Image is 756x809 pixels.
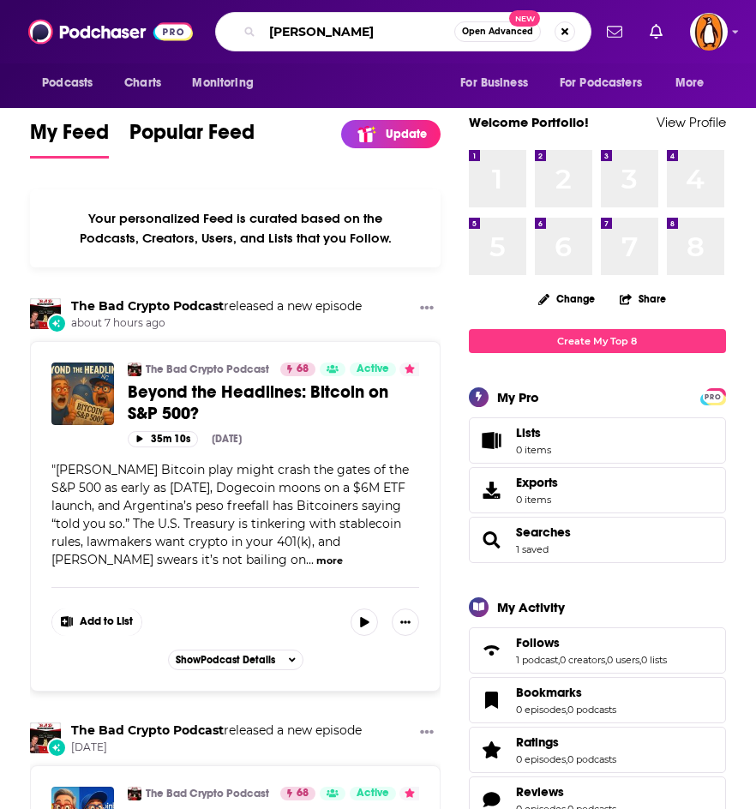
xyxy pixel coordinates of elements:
button: 4.9 [399,787,439,800]
div: New Episode [47,314,66,333]
a: Create My Top 8 [469,329,726,352]
span: Ratings [516,734,559,750]
img: The Bad Crypto Podcast [128,363,141,376]
button: Show More Button [413,298,441,320]
span: , [558,654,560,666]
span: , [605,654,607,666]
span: Logged in as penguin_portfolio [690,13,728,51]
a: 0 podcasts [567,704,616,716]
a: Bookmarks [516,685,616,700]
span: Lists [516,425,551,440]
a: 1 podcast [516,654,558,666]
a: Popular Feed [129,119,255,159]
img: The Bad Crypto Podcast [30,722,61,753]
img: User Profile [690,13,728,51]
a: 0 lists [641,654,667,666]
input: Search podcasts, credits, & more... [262,18,454,45]
a: Follows [475,638,509,662]
span: Show Podcast Details [176,654,275,666]
span: ... [306,552,314,567]
span: Charts [124,71,161,95]
span: Exports [516,475,558,490]
div: My Pro [497,389,539,405]
span: 68 [297,361,309,378]
a: Reviews [516,784,616,800]
span: For Podcasters [560,71,642,95]
a: 0 users [607,654,639,666]
span: Podcasts [42,71,93,95]
span: More [675,71,705,95]
button: Share [619,282,667,315]
img: Beyond the Headlines: Bitcoin on S&P 500? [51,363,114,425]
a: View Profile [657,114,726,130]
button: Show More Button [52,608,141,636]
a: My Feed [30,119,109,159]
a: The Bad Crypto Podcast [71,722,224,738]
span: Bookmarks [469,677,726,723]
a: 0 podcasts [567,753,616,765]
a: Ratings [475,738,509,762]
span: 68 [297,785,309,802]
span: Searches [469,517,726,563]
span: [DATE] [71,740,362,755]
h3: released a new episode [71,722,362,739]
a: Active [350,363,396,376]
button: Show profile menu [690,13,728,51]
img: Podchaser - Follow, Share and Rate Podcasts [28,15,193,48]
span: Active [357,361,389,378]
p: Update [386,127,427,141]
a: Searches [516,524,571,540]
a: Show notifications dropdown [643,17,669,46]
a: Follows [516,635,667,650]
a: Update [341,120,441,148]
a: Ratings [516,734,616,750]
span: Exports [475,478,509,502]
span: PRO [703,391,723,404]
span: [PERSON_NAME] Bitcoin play might crash the gates of the S&P 500 as early as [DATE], Dogecoin moon... [51,462,409,567]
span: Follows [516,635,560,650]
a: Charts [113,67,171,99]
a: 0 episodes [516,704,566,716]
a: 1 saved [516,543,549,555]
a: PRO [703,389,723,402]
span: New [509,10,540,27]
div: My Activity [497,599,565,615]
a: 68 [280,787,315,800]
button: open menu [549,67,667,99]
span: Lists [475,428,509,452]
a: 0 episodes [516,753,566,765]
button: 35m 10s [128,431,198,447]
span: Bookmarks [516,685,582,700]
a: Show notifications dropdown [600,17,629,46]
span: Reviews [516,784,564,800]
img: The Bad Crypto Podcast [30,298,61,329]
a: The Bad Crypto Podcast [146,787,269,800]
a: 0 creators [560,654,605,666]
span: Ratings [469,727,726,773]
a: Beyond the Headlines: Bitcoin on S&P 500? [128,381,419,424]
span: 0 items [516,444,551,456]
button: open menu [663,67,726,99]
button: Show More Button [413,722,441,744]
img: The Bad Crypto Podcast [128,787,141,800]
div: Search podcasts, credits, & more... [215,12,591,51]
span: 0 items [516,494,558,506]
span: , [566,704,567,716]
div: Your personalized Feed is curated based on the Podcasts, Creators, Users, and Lists that you Follow. [30,189,441,267]
span: Popular Feed [129,119,255,155]
button: open menu [30,67,115,99]
a: The Bad Crypto Podcast [146,363,269,376]
button: open menu [180,67,275,99]
a: Welcome Portfolio! [469,114,589,130]
span: For Business [460,71,528,95]
button: Change [528,288,605,309]
span: Active [357,785,389,802]
button: more [316,554,343,568]
button: ShowPodcast Details [168,650,303,670]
